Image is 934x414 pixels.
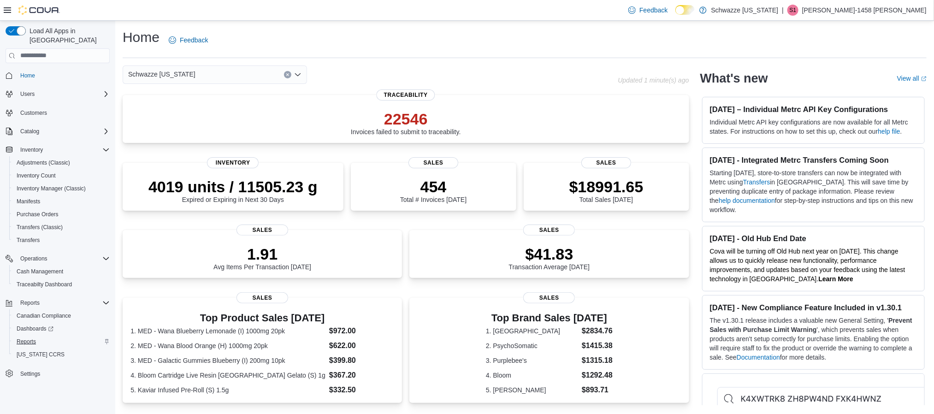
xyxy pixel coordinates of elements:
button: Canadian Compliance [9,309,113,322]
a: Reports [13,336,40,347]
a: Feedback [625,1,671,19]
nav: Complex example [6,65,110,404]
span: Sales [581,157,631,168]
span: Washington CCRS [13,349,110,360]
button: Purchase Orders [9,208,113,221]
span: Settings [17,367,110,379]
span: Transfers [17,237,40,244]
p: Schwazze [US_STATE] [711,5,779,16]
span: Sales [236,225,288,236]
h3: [DATE] - Integrated Metrc Transfers Coming Soon [710,155,917,165]
a: Dashboards [13,323,57,334]
a: Customers [17,107,51,118]
button: Users [17,89,38,100]
dt: 4. Bloom [486,371,578,380]
span: Inventory [17,144,110,155]
a: Transfers (Classic) [13,222,66,233]
span: Users [20,90,35,98]
button: Inventory [17,144,47,155]
div: Invoices failed to submit to traceability. [351,110,461,136]
a: Dashboards [9,322,113,335]
h3: [DATE] – Individual Metrc API Key Configurations [710,105,917,114]
a: Home [17,70,39,81]
h2: What's new [700,71,768,86]
h3: [DATE] - New Compliance Feature Included in v1.30.1 [710,303,917,312]
div: Expired or Expiring in Next 30 Days [148,177,318,203]
a: [US_STATE] CCRS [13,349,68,360]
dt: 3. MED - Galactic Gummies Blueberry (I) 200mg 10pk [130,356,325,365]
span: Reports [17,297,110,308]
button: Manifests [9,195,113,208]
svg: External link [921,76,927,82]
span: Home [17,70,110,81]
a: Transfers [743,178,770,186]
span: Purchase Orders [17,211,59,218]
span: Inventory Count [13,170,110,181]
a: Adjustments (Classic) [13,157,74,168]
button: Reports [2,296,113,309]
span: Sales [408,157,458,168]
dt: 2. MED - Wana Blood Orange (H) 1000mg 20pk [130,341,325,350]
input: Dark Mode [675,5,695,15]
span: S1 [790,5,797,16]
div: Transaction Average [DATE] [509,245,590,271]
span: Catalog [17,126,110,137]
p: $18991.65 [569,177,644,196]
a: Purchase Orders [13,209,62,220]
span: Traceability [377,89,435,101]
div: Samantha-1458 Matthews [787,5,798,16]
button: Reports [17,297,43,308]
span: Sales [236,292,288,303]
dt: 3. Purplebee's [486,356,578,365]
button: Transfers [9,234,113,247]
button: Reports [9,335,113,348]
a: Inventory Count [13,170,59,181]
a: Inventory Manager (Classic) [13,183,89,194]
p: Updated 1 minute(s) ago [618,77,689,84]
a: Canadian Compliance [13,310,75,321]
span: Home [20,72,35,79]
dd: $399.80 [329,355,394,366]
span: Traceabilty Dashboard [13,279,110,290]
a: Transfers [13,235,43,246]
span: [US_STATE] CCRS [17,351,65,358]
button: Operations [2,252,113,265]
span: Feedback [639,6,668,15]
strong: Learn More [819,275,853,283]
span: Traceabilty Dashboard [17,281,72,288]
p: 454 [400,177,467,196]
a: Cash Management [13,266,67,277]
img: Cova [18,6,60,15]
span: Manifests [17,198,40,205]
span: Reports [13,336,110,347]
button: Inventory [2,143,113,156]
span: Cash Management [17,268,63,275]
dd: $972.00 [329,325,394,337]
span: Dashboards [13,323,110,334]
button: Home [2,69,113,82]
div: Total Sales [DATE] [569,177,644,203]
span: Inventory Manager (Classic) [13,183,110,194]
p: 4019 units / 11505.23 g [148,177,318,196]
p: The v1.30.1 release includes a valuable new General Setting, ' ', which prevents sales when produ... [710,316,917,362]
dt: 1. MED - Wana Blueberry Lemonade (I) 1000mg 20pk [130,326,325,336]
a: help documentation [719,197,775,204]
dt: 5. Kaviar Infused Pre-Roll (S) 1.5g [130,385,325,395]
span: Inventory [207,157,259,168]
span: Customers [20,109,47,117]
span: Purchase Orders [13,209,110,220]
button: Clear input [284,71,291,78]
button: Inventory Count [9,169,113,182]
a: Feedback [165,31,212,49]
h1: Home [123,28,160,47]
button: Open list of options [294,71,301,78]
span: Transfers [13,235,110,246]
button: Traceabilty Dashboard [9,278,113,291]
span: Transfers (Classic) [17,224,63,231]
p: 1.91 [213,245,311,263]
span: Feedback [180,35,208,45]
span: Adjustments (Classic) [13,157,110,168]
dd: $332.50 [329,384,394,396]
dd: $1415.38 [582,340,613,351]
